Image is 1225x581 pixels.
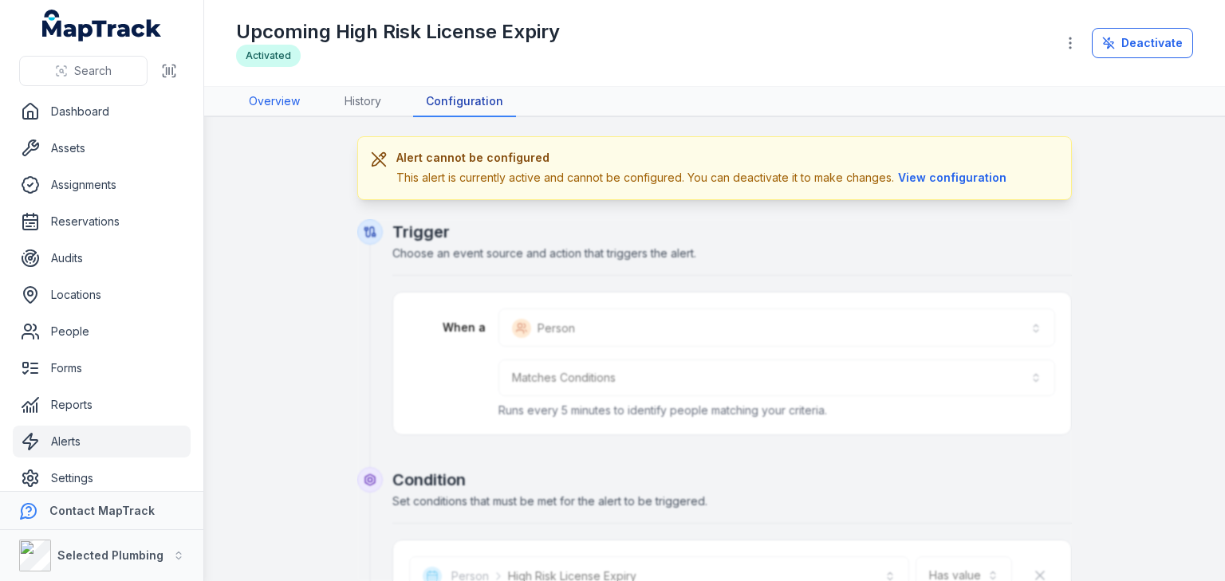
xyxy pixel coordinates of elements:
[236,87,313,117] a: Overview
[57,548,163,562] strong: Selected Plumbing
[13,169,191,201] a: Assignments
[13,279,191,311] a: Locations
[13,242,191,274] a: Audits
[74,63,112,79] span: Search
[894,169,1010,186] button: View configuration
[19,56,148,86] button: Search
[49,504,155,517] strong: Contact MapTrack
[13,462,191,494] a: Settings
[13,316,191,347] a: People
[13,132,191,164] a: Assets
[13,389,191,421] a: Reports
[13,206,191,238] a: Reservations
[13,426,191,457] a: Alerts
[42,10,162,41] a: MapTrack
[413,87,516,117] a: Configuration
[396,150,1010,166] h3: Alert cannot be configured
[236,19,560,45] h1: Upcoming High Risk License Expiry
[1092,28,1193,58] button: Deactivate
[332,87,394,117] a: History
[396,169,1010,186] div: This alert is currently active and cannot be configured. You can deactivate it to make changes.
[13,352,191,384] a: Forms
[236,45,301,67] div: Activated
[13,96,191,128] a: Dashboard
